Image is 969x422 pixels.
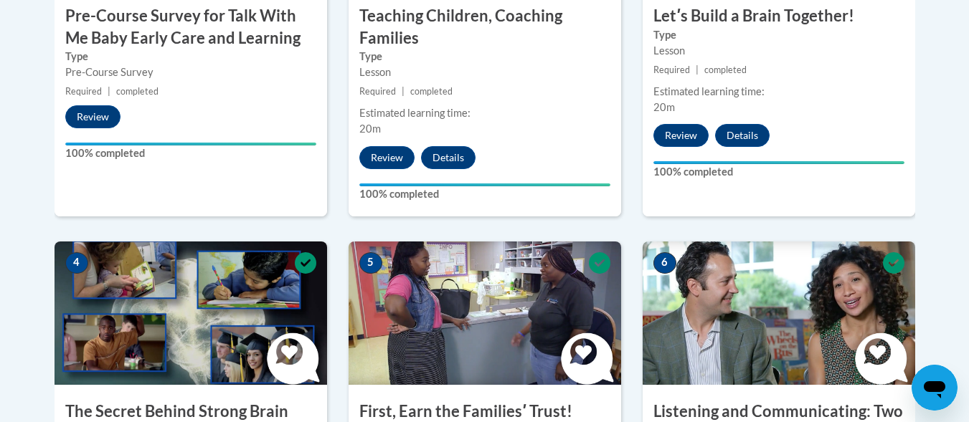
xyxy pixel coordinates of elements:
h3: Teaching Children, Coaching Families [349,5,621,49]
span: | [108,86,110,97]
div: Your progress [653,161,904,164]
button: Review [65,105,120,128]
label: 100% completed [653,164,904,180]
span: 4 [65,252,88,274]
button: Details [715,124,770,147]
span: completed [116,86,159,97]
div: Lesson [359,64,610,80]
span: 6 [653,252,676,274]
span: | [696,64,699,75]
img: Course Image [55,241,327,385]
button: Details [421,146,476,169]
div: Pre-Course Survey [65,64,316,80]
span: 20m [653,101,675,113]
div: Your progress [359,183,610,186]
label: Type [653,27,904,43]
span: completed [704,64,747,75]
div: Estimated learning time: [653,84,904,100]
span: completed [410,86,453,97]
span: | [402,86,405,97]
label: 100% completed [359,186,610,202]
span: Required [653,64,690,75]
div: Your progress [65,143,316,145]
h3: Letʹs Build a Brain Together! [643,5,915,27]
h3: Pre-Course Survey for Talk With Me Baby Early Care and Learning [55,5,327,49]
button: Review [359,146,415,169]
span: 20m [359,123,381,135]
span: Required [359,86,396,97]
label: Type [65,49,316,64]
span: 5 [359,252,382,274]
label: Type [359,49,610,64]
label: 100% completed [65,145,316,161]
span: Required [65,86,102,97]
img: Course Image [349,241,621,385]
button: Review [653,124,709,147]
iframe: Button to launch messaging window [912,365,958,411]
div: Estimated learning time: [359,105,610,121]
div: Lesson [653,43,904,59]
img: Course Image [643,241,915,385]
